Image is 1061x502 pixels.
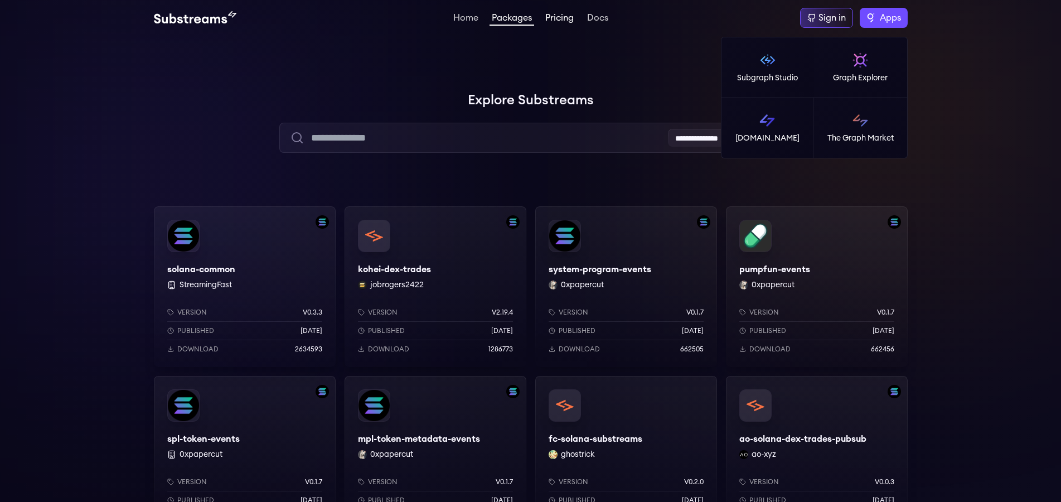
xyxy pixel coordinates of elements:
[370,449,413,460] button: 0xpapercut
[721,98,815,158] a: [DOMAIN_NAME]
[749,345,791,354] p: Download
[851,51,869,69] img: Graph Explorer logo
[686,308,704,317] p: v0.1.7
[873,326,894,335] p: [DATE]
[368,345,409,354] p: Download
[684,477,704,486] p: v0.2.0
[827,133,894,144] p: The Graph Market
[559,308,588,317] p: Version
[758,112,776,129] img: Substreams logo
[295,345,322,354] p: 2634593
[490,13,534,26] a: Packages
[735,133,800,144] p: [DOMAIN_NAME]
[368,326,405,335] p: Published
[800,8,853,28] a: Sign in
[749,477,779,486] p: Version
[880,11,901,25] span: Apps
[506,215,520,229] img: Filter by solana network
[177,477,207,486] p: Version
[726,206,908,367] a: Filter by solana networkpumpfun-eventspumpfun-events0xpapercut 0xpapercutVersionv0.1.7Published[D...
[535,206,717,367] a: Filter by solana networksystem-program-eventssystem-program-events0xpapercut 0xpapercutVersionv0....
[492,308,513,317] p: v2.19.4
[180,279,232,291] button: StreamingFast
[303,308,322,317] p: v0.3.3
[697,215,710,229] img: Filter by solana network
[888,215,901,229] img: Filter by solana network
[833,73,888,84] p: Graph Explorer
[888,385,901,398] img: Filter by solana network
[154,206,336,367] a: Filter by solana networksolana-commonsolana-common StreamingFastVersionv0.3.3Published[DATE]Downl...
[491,326,513,335] p: [DATE]
[154,89,908,112] h1: Explore Substreams
[301,326,322,335] p: [DATE]
[559,345,600,354] p: Download
[721,37,815,98] a: Subgraph Studio
[305,477,322,486] p: v0.1.7
[682,326,704,335] p: [DATE]
[177,326,214,335] p: Published
[749,308,779,317] p: Version
[759,51,777,69] img: Subgraph Studio logo
[345,206,526,367] a: Filter by solana networkkohei-dex-tradeskohei-dex-tradesjobrogers2422 jobrogers2422Versionv2.19.4...
[368,308,398,317] p: Version
[559,326,595,335] p: Published
[368,477,398,486] p: Version
[866,13,875,22] img: The Graph logo
[851,112,869,129] img: The Graph Market logo
[752,449,776,460] button: ao-xyz
[488,345,513,354] p: 1286773
[561,279,604,291] button: 0xpapercut
[818,11,846,25] div: Sign in
[752,279,794,291] button: 0xpapercut
[585,13,611,25] a: Docs
[177,345,219,354] p: Download
[180,449,222,460] button: 0xpapercut
[316,385,329,398] img: Filter by solana network
[451,13,481,25] a: Home
[877,308,894,317] p: v0.1.7
[177,308,207,317] p: Version
[875,477,894,486] p: v0.0.3
[559,477,588,486] p: Version
[543,13,576,25] a: Pricing
[561,449,595,460] button: ghostrick
[506,385,520,398] img: Filter by solana network
[154,11,236,25] img: Substream's logo
[316,215,329,229] img: Filter by solana network
[737,73,798,84] p: Subgraph Studio
[370,279,424,291] button: jobrogers2422
[814,98,907,158] a: The Graph Market
[680,345,704,354] p: 662505
[496,477,513,486] p: v0.1.7
[814,37,907,98] a: Graph Explorer
[871,345,894,354] p: 662456
[749,326,786,335] p: Published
